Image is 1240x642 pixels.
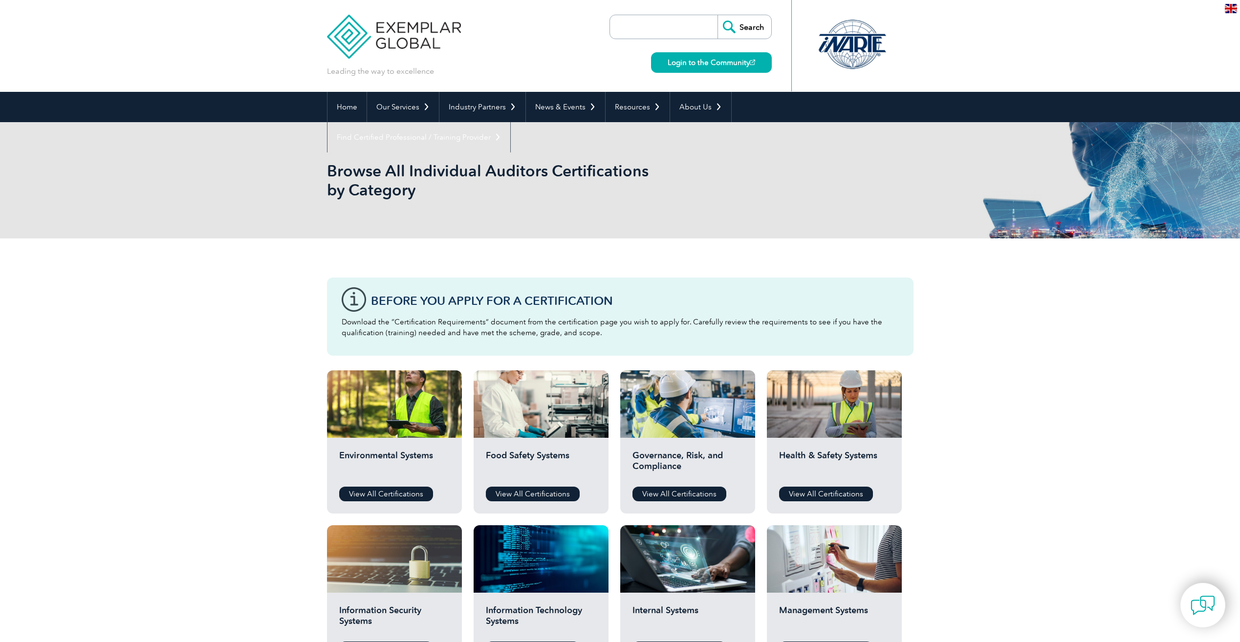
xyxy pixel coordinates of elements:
[486,487,580,501] a: View All Certifications
[632,450,743,479] h2: Governance, Risk, and Compliance
[486,450,596,479] h2: Food Safety Systems
[327,122,510,152] a: Find Certified Professional / Training Provider
[327,92,367,122] a: Home
[339,605,450,634] h2: Information Security Systems
[779,450,890,479] h2: Health & Safety Systems
[779,605,890,634] h2: Management Systems
[327,66,434,77] p: Leading the way to excellence
[439,92,525,122] a: Industry Partners
[779,487,873,501] a: View All Certifications
[1191,593,1215,618] img: contact-chat.png
[526,92,605,122] a: News & Events
[632,487,726,501] a: View All Certifications
[371,295,899,307] h3: Before You Apply For a Certification
[651,52,772,73] a: Login to the Community
[486,605,596,634] h2: Information Technology Systems
[342,317,899,338] p: Download the “Certification Requirements” document from the certification page you wish to apply ...
[327,161,702,199] h1: Browse All Individual Auditors Certifications by Category
[367,92,439,122] a: Our Services
[606,92,670,122] a: Resources
[632,605,743,634] h2: Internal Systems
[750,60,755,65] img: open_square.png
[1225,4,1237,13] img: en
[339,487,433,501] a: View All Certifications
[718,15,771,39] input: Search
[670,92,731,122] a: About Us
[339,450,450,479] h2: Environmental Systems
